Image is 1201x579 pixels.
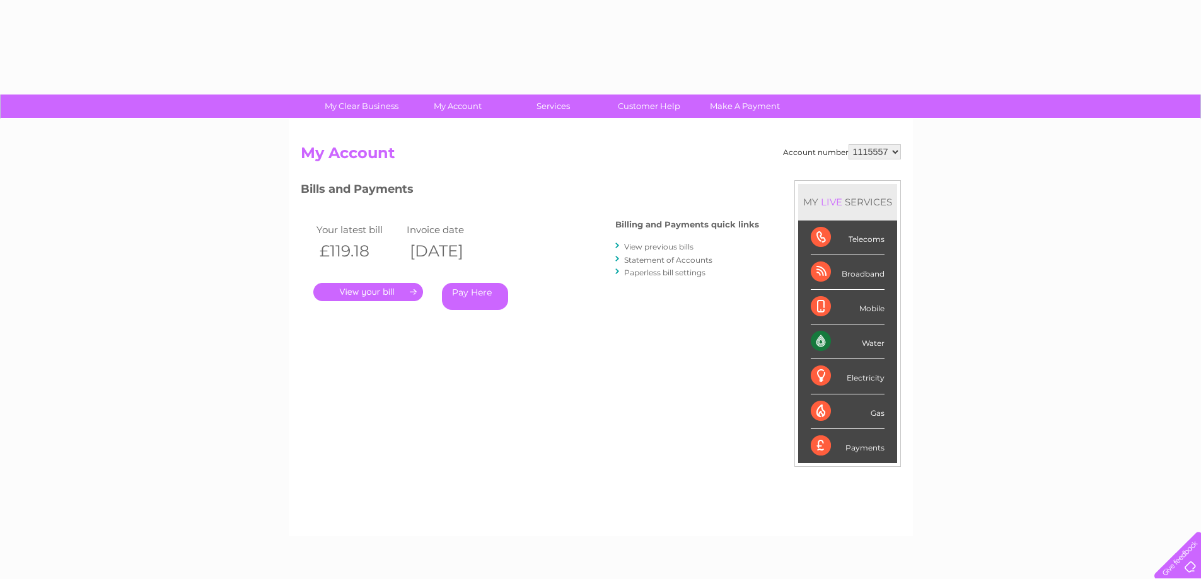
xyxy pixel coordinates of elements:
a: Paperless bill settings [624,268,705,277]
div: Payments [811,429,885,463]
a: Pay Here [442,283,508,310]
td: Invoice date [403,221,494,238]
div: MY SERVICES [798,184,897,220]
div: Gas [811,394,885,429]
div: Electricity [811,359,885,394]
div: Telecoms [811,221,885,255]
a: View previous bills [624,242,693,251]
h2: My Account [301,144,901,168]
td: Your latest bill [313,221,404,238]
div: Water [811,324,885,359]
a: Customer Help [597,95,701,118]
a: My Clear Business [310,95,414,118]
a: Services [501,95,605,118]
th: £119.18 [313,238,404,264]
th: [DATE] [403,238,494,264]
h3: Bills and Payments [301,180,759,202]
a: Statement of Accounts [624,255,712,265]
a: Make A Payment [693,95,797,118]
div: Account number [783,144,901,159]
a: . [313,283,423,301]
a: My Account [405,95,509,118]
div: Broadband [811,255,885,290]
div: LIVE [818,196,845,208]
h4: Billing and Payments quick links [615,220,759,229]
div: Mobile [811,290,885,324]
